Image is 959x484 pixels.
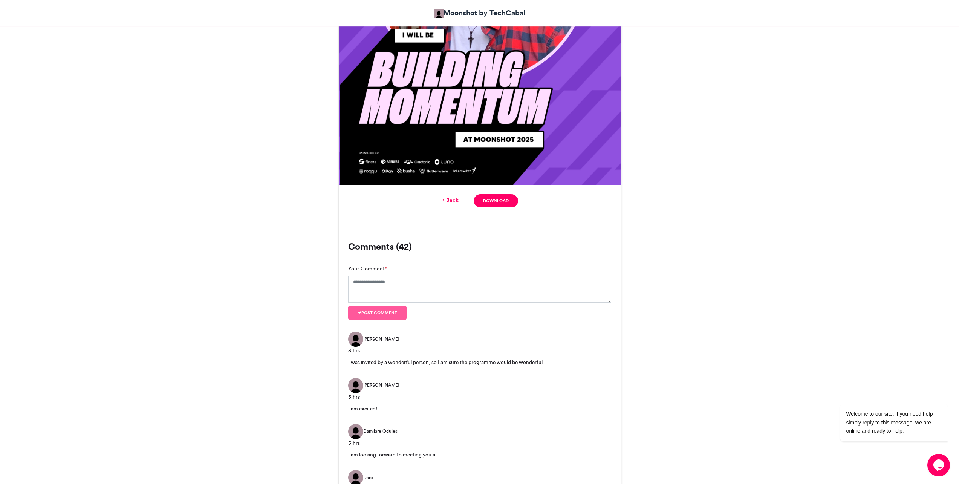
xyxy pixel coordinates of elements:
[474,194,518,207] a: Download
[348,393,611,401] div: 5 hrs
[363,382,399,389] span: [PERSON_NAME]
[363,336,399,343] span: [PERSON_NAME]
[816,361,951,450] iframe: chat widget
[348,451,611,458] div: I am looking forward to meeting you all
[348,242,611,251] h3: Comments (42)
[348,306,407,320] button: Post comment
[348,358,611,366] div: I was invited by a wonderful person, so I am sure the programme would be wonderful
[348,424,363,439] img: Damilare
[363,474,373,481] span: Dare
[441,196,459,204] a: Back
[363,428,398,435] span: Damilare Odulesi
[348,332,363,347] img: Michael
[434,9,444,18] img: Moonshot by TechCabal
[348,378,363,393] img: Esther
[348,439,611,447] div: 5 hrs
[348,265,387,273] label: Your Comment
[348,405,611,412] div: I am excited!
[434,8,525,18] a: Moonshot by TechCabal
[927,454,951,476] iframe: chat widget
[348,347,611,355] div: 3 hrs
